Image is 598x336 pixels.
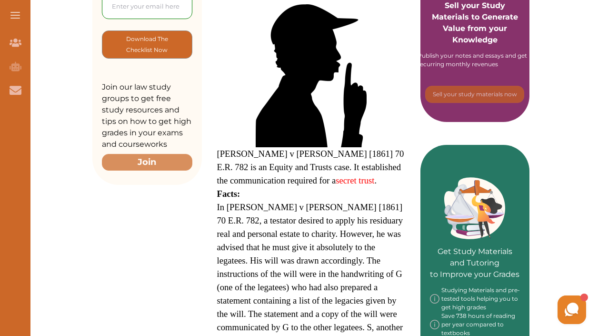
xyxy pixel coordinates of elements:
[418,51,532,69] div: Publish your notes and essays and get recurring monthly revenues
[369,293,588,326] iframe: HelpCrunch
[430,286,520,312] div: Studying Materials and pre-tested tools helping you to get high grades
[430,286,439,312] img: info-img
[433,90,517,99] p: Sell your study materials now
[336,175,374,185] a: secret trust
[121,33,173,56] p: Download The Checklist Now
[256,4,367,147] img: silhouette-3575860_1280-e1592904303838-233x300.png
[425,86,524,103] button: [object Object]
[102,31,192,59] button: [object Object]
[102,81,192,150] p: Join our law study groups to get free study resources and tips on how to get high grades in your ...
[102,154,192,171] button: Join
[444,177,505,239] img: Green card image
[217,189,240,199] span: Facts:
[217,149,404,185] span: [PERSON_NAME] v [PERSON_NAME] [1861] 70 E.R. 782 is an Equity and Trusts case. It established the...
[430,219,520,280] p: Get Study Materials and Tutoring to Improve your Grades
